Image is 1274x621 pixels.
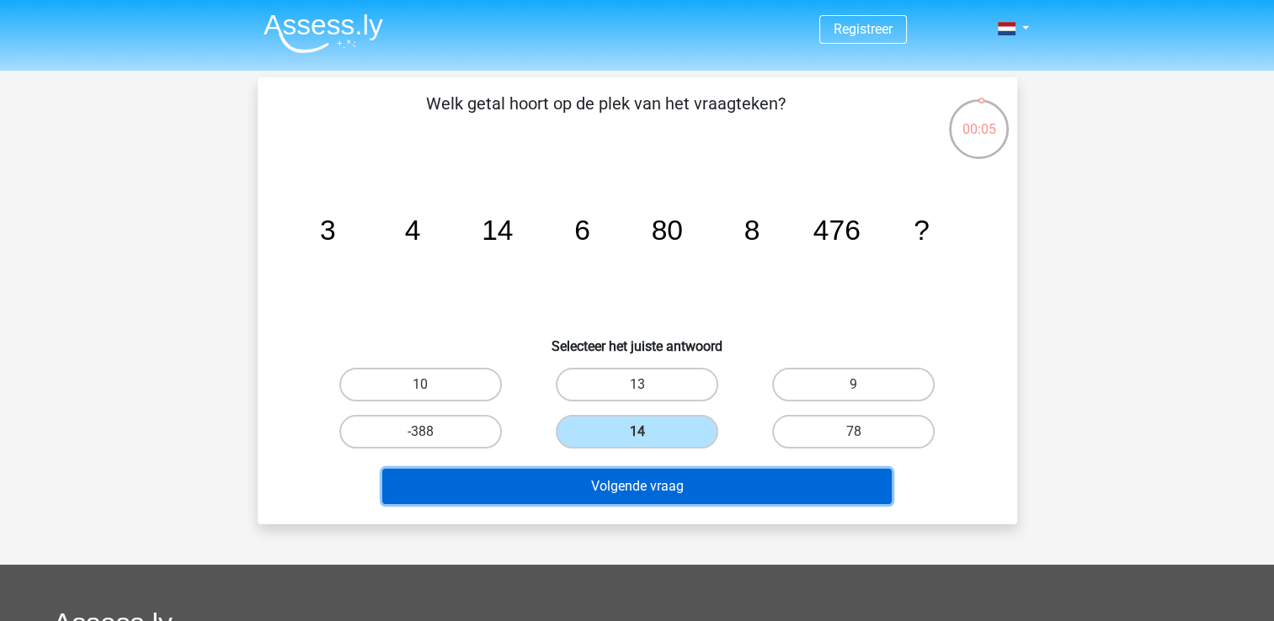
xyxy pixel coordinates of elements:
[772,368,935,401] label: 9
[482,215,513,246] tspan: 14
[339,368,502,401] label: 10
[813,215,860,246] tspan: 476
[382,469,892,504] button: Volgende vraag
[651,215,682,246] tspan: 80
[319,215,335,246] tspan: 3
[285,325,990,354] h6: Selecteer het juiste antwoord
[947,98,1010,140] div: 00:05
[772,415,935,448] label: 78
[285,91,927,141] p: Welk getal hoort op de plek van het vraagteken?
[834,21,893,37] a: Registreer
[574,215,590,246] tspan: 6
[404,215,420,246] tspan: 4
[744,215,760,246] tspan: 8
[914,215,930,246] tspan: ?
[264,13,383,53] img: Assessly
[556,368,718,401] label: 13
[339,415,502,448] label: -388
[556,415,718,448] label: 14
